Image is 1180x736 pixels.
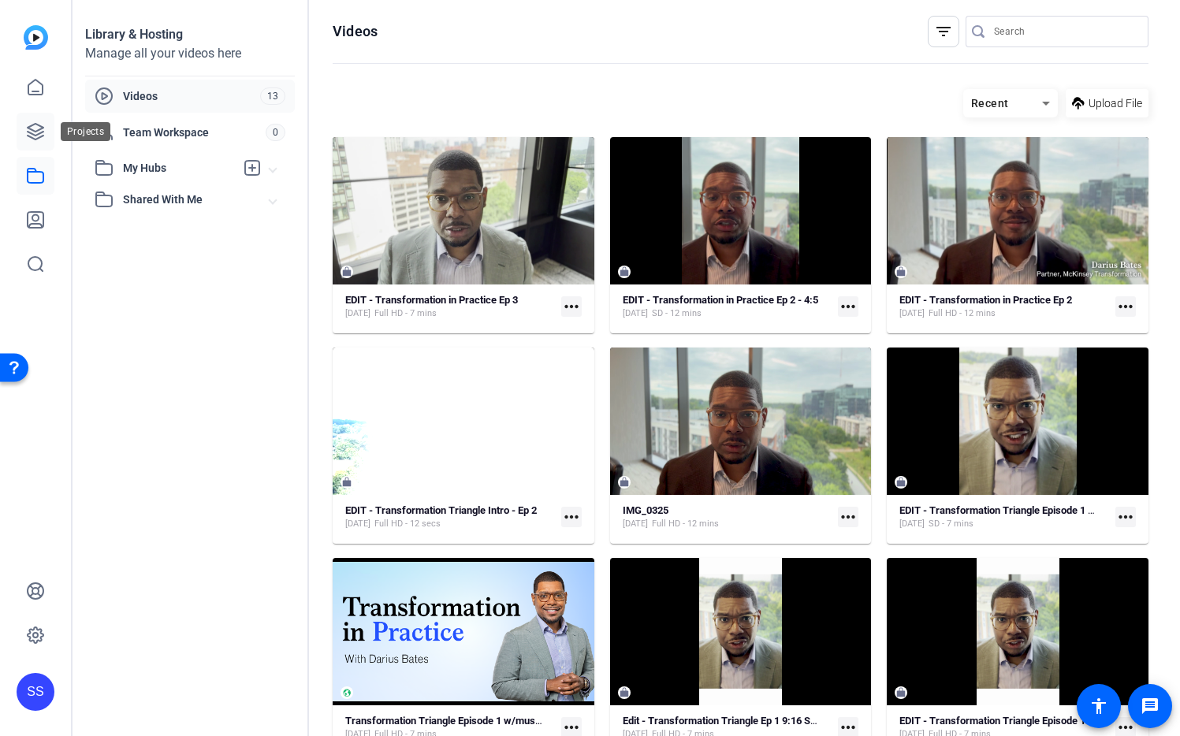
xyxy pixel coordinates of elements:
[85,25,295,44] div: Library & Hosting
[123,191,270,208] span: Shared With Me
[899,715,1114,727] strong: EDIT - Transformation Triangle Episode 1 - 9:16
[345,307,370,320] span: [DATE]
[899,294,1109,320] a: EDIT - Transformation in Practice Ep 2[DATE]Full HD - 12 mins
[561,507,582,527] mat-icon: more_horiz
[971,97,1009,110] span: Recent
[623,307,648,320] span: [DATE]
[899,518,925,530] span: [DATE]
[123,160,235,177] span: My Hubs
[345,294,518,306] strong: EDIT - Transformation in Practice Ep 3
[899,504,1108,516] strong: EDIT - Transformation Triangle Episode 1 - 4:5
[333,22,378,41] h1: Videos
[899,307,925,320] span: [DATE]
[994,22,1136,41] input: Search
[623,518,648,530] span: [DATE]
[24,25,48,50] img: blue-gradient.svg
[934,22,953,41] mat-icon: filter_list
[1089,95,1142,112] span: Upload File
[85,152,295,184] mat-expansion-panel-header: My Hubs
[345,518,370,530] span: [DATE]
[623,504,668,516] strong: IMG_0325
[1066,89,1148,117] button: Upload File
[1115,507,1136,527] mat-icon: more_horiz
[17,673,54,711] div: SS
[561,296,582,317] mat-icon: more_horiz
[929,518,973,530] span: SD - 7 mins
[85,44,295,63] div: Manage all your videos here
[652,307,702,320] span: SD - 12 mins
[623,294,832,320] a: EDIT - Transformation in Practice Ep 2 - 4:5[DATE]SD - 12 mins
[266,124,285,141] span: 0
[1115,296,1136,317] mat-icon: more_horiz
[929,307,996,320] span: Full HD - 12 mins
[123,88,260,104] span: Videos
[623,504,832,530] a: IMG_0325[DATE]Full HD - 12 mins
[123,125,266,140] span: Team Workspace
[652,518,719,530] span: Full HD - 12 mins
[899,504,1109,530] a: EDIT - Transformation Triangle Episode 1 - 4:5[DATE]SD - 7 mins
[1089,697,1108,716] mat-icon: accessibility
[61,122,110,141] div: Projects
[345,294,555,320] a: EDIT - Transformation in Practice Ep 3[DATE]Full HD - 7 mins
[85,184,295,215] mat-expansion-panel-header: Shared With Me
[838,507,858,527] mat-icon: more_horiz
[1141,697,1160,716] mat-icon: message
[374,307,437,320] span: Full HD - 7 mins
[838,296,858,317] mat-icon: more_horiz
[345,504,555,530] a: EDIT - Transformation Triangle Intro - Ep 2[DATE]Full HD - 12 secs
[899,294,1072,306] strong: EDIT - Transformation in Practice Ep 2
[345,504,537,516] strong: EDIT - Transformation Triangle Intro - Ep 2
[374,518,441,530] span: Full HD - 12 secs
[623,294,818,306] strong: EDIT - Transformation in Practice Ep 2 - 4:5
[345,715,543,727] strong: Transformation Triangle Episode 1 w/music
[260,87,285,105] span: 13
[623,715,886,727] strong: Edit - Transformation Triangle Ep 1 9:16 Synched Captions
